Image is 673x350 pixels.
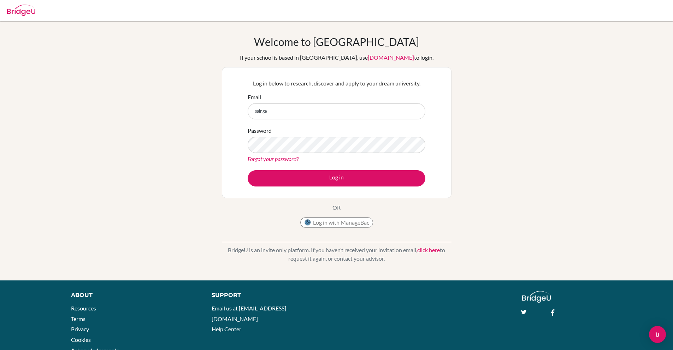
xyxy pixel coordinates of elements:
[368,54,414,61] a: [DOMAIN_NAME]
[248,170,425,186] button: Log in
[649,326,666,343] div: Open Intercom Messenger
[248,79,425,88] p: Log in below to research, discover and apply to your dream university.
[332,203,341,212] p: OR
[248,126,272,135] label: Password
[71,291,196,299] div: About
[248,155,299,162] a: Forgot your password?
[212,326,241,332] a: Help Center
[240,53,433,62] div: If your school is based in [GEOGRAPHIC_DATA], use to login.
[71,326,89,332] a: Privacy
[212,291,328,299] div: Support
[71,336,91,343] a: Cookies
[254,35,419,48] h1: Welcome to [GEOGRAPHIC_DATA]
[417,247,440,253] a: click here
[71,315,85,322] a: Terms
[71,305,96,312] a: Resources
[7,5,35,16] img: Bridge-U
[522,291,551,303] img: logo_white@2x-f4f0deed5e89b7ecb1c2cc34c3e3d731f90f0f143d5ea2071677605dd97b5244.png
[248,93,261,101] label: Email
[222,246,451,263] p: BridgeU is an invite only platform. If you haven’t received your invitation email, to request it ...
[212,305,286,322] a: Email us at [EMAIL_ADDRESS][DOMAIN_NAME]
[300,217,373,228] button: Log in with ManageBac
